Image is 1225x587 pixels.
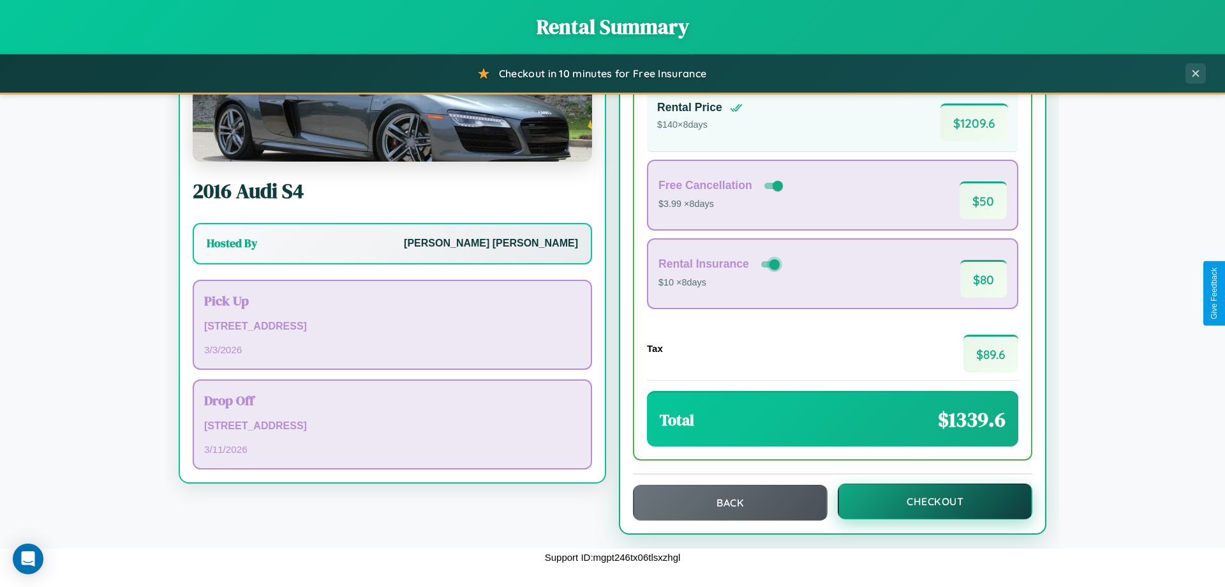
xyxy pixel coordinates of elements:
[13,544,43,574] div: Open Intercom Messenger
[1210,268,1219,319] div: Give Feedback
[647,343,663,354] h4: Tax
[204,317,581,336] p: [STREET_ADDRESS]
[499,67,706,80] span: Checkout in 10 minutes for Free Insurance
[658,196,785,213] p: $3.99 × 8 days
[940,103,1008,141] span: $ 1209.6
[657,101,722,114] h4: Rental Price
[204,291,581,310] h3: Pick Up
[938,406,1006,434] span: $ 1339.6
[204,417,581,436] p: [STREET_ADDRESS]
[207,236,257,251] h3: Hosted By
[545,549,681,566] p: Support ID: mgpt246tx06tlsxzhgl
[204,341,581,358] p: 3 / 3 / 2026
[404,234,578,253] p: [PERSON_NAME] [PERSON_NAME]
[633,485,828,521] button: Back
[963,335,1018,372] span: $ 89.6
[193,34,592,162] img: Audi S4
[658,257,749,271] h4: Rental Insurance
[960,181,1007,219] span: $ 50
[960,260,1007,298] span: $ 80
[658,179,752,192] h4: Free Cancellation
[13,13,1212,41] h1: Rental Summary
[658,275,782,291] p: $10 × 8 days
[204,441,581,458] p: 3 / 11 / 2026
[193,177,592,205] h2: 2016 Audi S4
[838,484,1032,519] button: Checkout
[204,391,581,409] h3: Drop Off
[657,117,743,133] p: $ 140 × 8 days
[660,409,694,431] h3: Total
